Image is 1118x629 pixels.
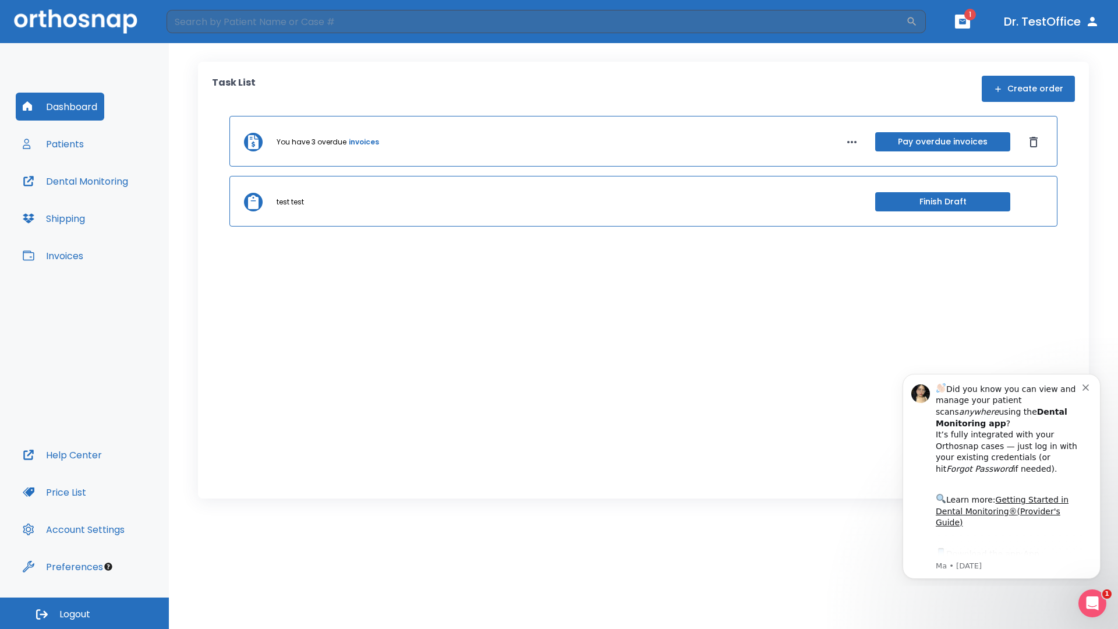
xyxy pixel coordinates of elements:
[16,204,92,232] button: Shipping
[103,561,114,572] div: Tooltip anchor
[885,363,1118,586] iframe: Intercom notifications message
[1024,133,1043,151] button: Dismiss
[1102,589,1112,599] span: 1
[16,242,90,270] button: Invoices
[167,10,906,33] input: Search by Patient Name or Case #
[16,441,109,469] button: Help Center
[964,9,976,20] span: 1
[875,132,1010,151] button: Pay overdue invoices
[51,186,154,207] a: App Store
[349,137,379,147] a: invoices
[51,183,197,242] div: Download the app: | ​ Let us know if you need help getting started!
[875,192,1010,211] button: Finish Draft
[197,18,207,27] button: Dismiss notification
[277,197,304,207] p: test test
[16,167,135,195] button: Dental Monitoring
[16,130,91,158] button: Patients
[16,478,93,506] button: Price List
[16,93,104,121] button: Dashboard
[16,553,110,581] button: Preferences
[59,608,90,621] span: Logout
[277,137,346,147] p: You have 3 overdue
[1078,589,1106,617] iframe: Intercom live chat
[982,76,1075,102] button: Create order
[51,197,197,208] p: Message from Ma, sent 6w ago
[14,9,137,33] img: Orthosnap
[999,11,1104,32] button: Dr. TestOffice
[16,515,132,543] button: Account Settings
[212,76,256,102] p: Task List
